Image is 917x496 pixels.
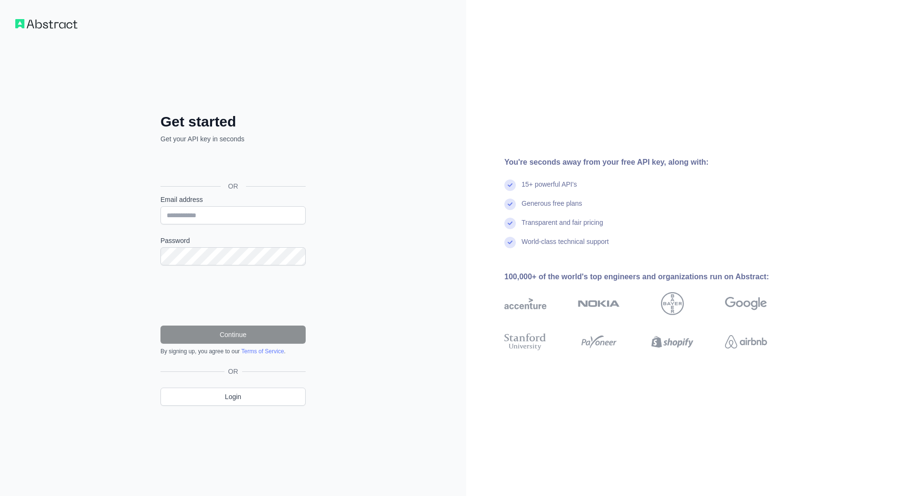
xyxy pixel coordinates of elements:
[578,292,620,315] img: nokia
[504,271,798,283] div: 100,000+ of the world's top engineers and organizations run on Abstract:
[651,331,693,352] img: shopify
[160,388,306,406] a: Login
[15,19,77,29] img: Workflow
[661,292,684,315] img: bayer
[160,326,306,344] button: Continue
[160,113,306,130] h2: Get started
[522,199,582,218] div: Generous free plans
[221,181,246,191] span: OR
[160,348,306,355] div: By signing up, you agree to our .
[522,237,609,256] div: World-class technical support
[160,277,306,314] iframe: reCAPTCHA
[156,154,309,175] iframe: Sign in with Google Button
[504,292,546,315] img: accenture
[160,134,306,144] p: Get your API key in seconds
[160,236,306,245] label: Password
[224,367,242,376] span: OR
[504,179,516,191] img: check mark
[522,218,603,237] div: Transparent and fair pricing
[504,199,516,210] img: check mark
[504,331,546,352] img: stanford university
[725,292,767,315] img: google
[504,237,516,248] img: check mark
[578,331,620,352] img: payoneer
[725,331,767,352] img: airbnb
[160,195,306,204] label: Email address
[522,179,577,199] div: 15+ powerful API's
[504,157,798,168] div: You're seconds away from your free API key, along with:
[241,348,284,355] a: Terms of Service
[504,218,516,229] img: check mark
